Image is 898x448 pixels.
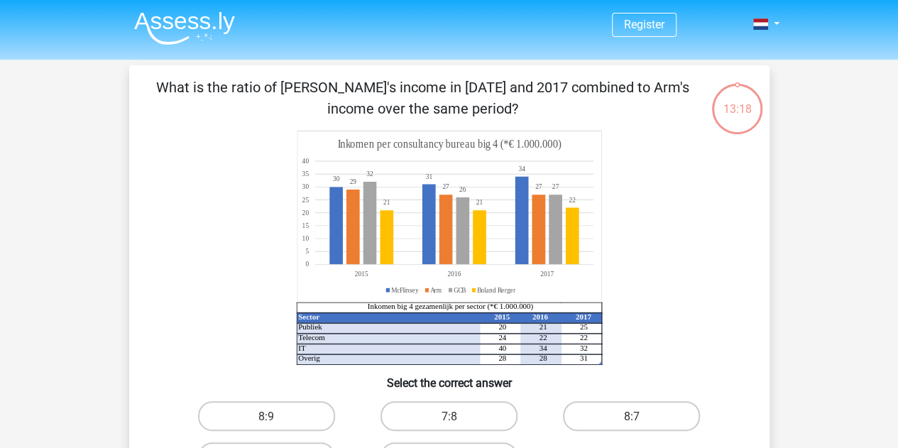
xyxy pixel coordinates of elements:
[156,79,689,117] font: What is the ratio of [PERSON_NAME]'s income in [DATE] and 2017 combined to Arm's income over the ...
[305,247,309,256] tspan: 5
[302,157,309,165] tspan: 40
[539,322,547,331] tspan: 21
[383,198,482,207] tspan: 2121
[430,285,442,294] tspan: Arm
[579,322,587,331] tspan: 25
[258,410,274,423] font: 8:9
[332,175,339,183] tspan: 30
[441,410,456,423] font: 7:8
[349,177,356,186] tspan: 29
[494,312,510,321] tspan: 2015
[498,322,506,331] tspan: 20
[337,138,561,151] tspan: Inkomen per consultancy bureau big 4 (*€ 1.000.000)
[532,312,547,321] tspan: 2016
[624,18,664,31] a: Register
[298,312,319,321] tspan: Sector
[569,195,575,204] tspan: 22
[302,222,309,230] tspan: 15
[298,333,325,342] tspan: Telecom
[498,354,506,362] tspan: 28
[454,285,466,294] tspan: GCB
[477,285,516,294] tspan: Boland Rerger
[539,354,547,362] tspan: 28
[367,302,533,311] tspan: Inkomen big 4 gezamenlijk per sector (*€ 1.000.000)
[366,170,373,178] tspan: 32
[391,285,419,294] tspan: McFlinsey
[498,344,506,352] tspan: 40
[442,182,542,191] tspan: 2727
[723,102,752,116] font: 13:18
[575,312,591,321] tspan: 2017
[298,344,306,352] tspan: IT
[387,376,512,390] font: Select the correct answer
[552,182,559,191] tspan: 27
[134,11,235,45] img: Assessly
[298,322,322,331] tspan: Publiek
[539,344,547,352] tspan: 34
[425,173,432,181] tspan: 31
[298,354,320,362] tspan: Overig
[624,410,640,423] font: 8:7
[498,333,506,342] tspan: 24
[539,333,547,342] tspan: 22
[579,333,587,342] tspan: 22
[305,260,309,268] tspan: 0
[302,208,309,217] tspan: 20
[302,182,309,191] tspan: 30
[302,170,309,178] tspan: 35
[579,344,587,352] tspan: 32
[354,270,553,278] tspan: 201520162017
[579,354,587,362] tspan: 31
[518,165,525,173] tspan: 34
[302,195,309,204] tspan: 25
[302,234,309,243] tspan: 10
[459,185,466,194] tspan: 26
